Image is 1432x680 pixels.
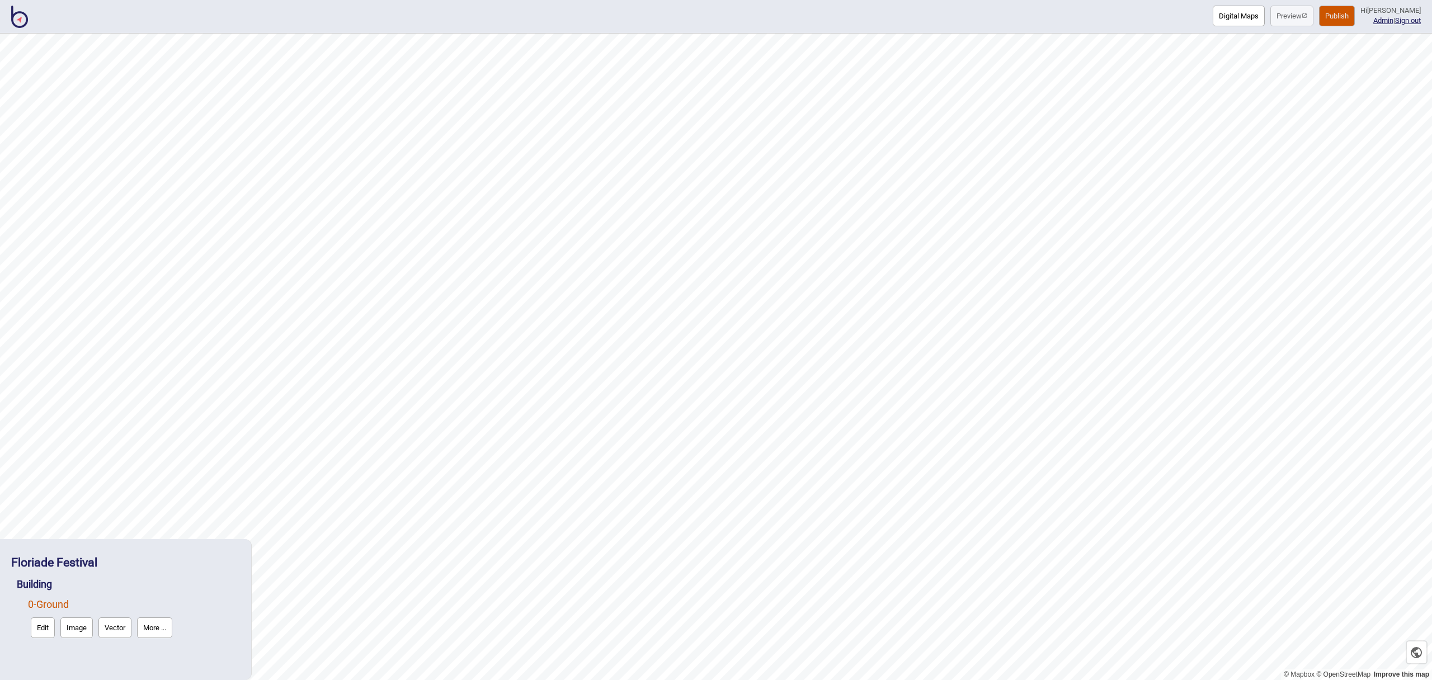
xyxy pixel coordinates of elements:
[11,6,28,28] img: BindiMaps CMS
[28,598,69,610] a: 0-Ground
[1373,16,1395,25] span: |
[17,578,52,590] a: Building
[1316,670,1370,678] a: OpenStreetMap
[1395,16,1421,25] button: Sign out
[1270,6,1313,26] button: Preview
[58,615,96,641] a: Image
[28,615,58,641] a: Edit
[1213,6,1265,26] button: Digital Maps
[1374,670,1429,678] a: Map feedback
[11,550,240,574] div: Floriade Festival
[1270,6,1313,26] a: Previewpreview
[28,594,240,641] div: Ground
[96,615,134,641] a: Vector
[1360,6,1421,16] div: Hi [PERSON_NAME]
[1302,13,1307,18] img: preview
[60,617,93,638] button: Image
[1319,6,1355,26] button: Publish
[11,555,97,569] a: Floriade Festival
[1284,670,1315,678] a: Mapbox
[31,617,55,638] button: Edit
[1373,16,1393,25] a: Admin
[137,617,172,638] button: More ...
[98,617,131,638] button: Vector
[134,615,175,641] a: More ...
